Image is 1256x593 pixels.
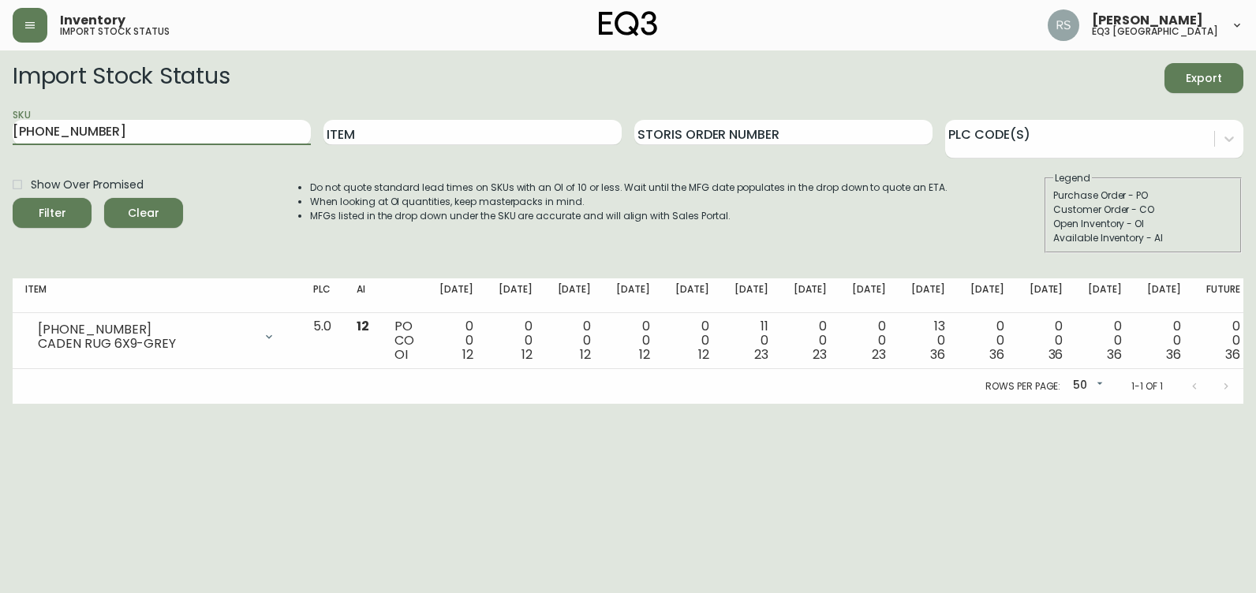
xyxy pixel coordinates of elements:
li: MFGs listed in the drop down under the SKU are accurate and will align with Sales Portal. [310,209,948,223]
div: 11 0 [735,319,768,362]
h2: Import Stock Status [13,63,230,93]
img: 8fb1f8d3fb383d4dec505d07320bdde0 [1048,9,1079,41]
th: [DATE] [899,278,958,313]
div: 0 0 [499,319,533,362]
div: Available Inventory - AI [1053,231,1233,245]
div: 50 [1067,373,1106,399]
div: 0 0 [1147,319,1181,362]
span: 12 [580,345,591,364]
span: 23 [813,345,827,364]
p: Rows per page: [985,379,1060,393]
div: 0 0 [439,319,473,362]
th: [DATE] [427,278,486,313]
th: AI [344,278,382,313]
span: Clear [117,203,170,223]
span: [PERSON_NAME] [1092,14,1203,27]
div: 0 0 [794,319,828,362]
span: 23 [872,345,886,364]
th: Item [13,278,301,313]
div: Customer Order - CO [1053,203,1233,217]
div: 0 0 [616,319,650,362]
th: [DATE] [545,278,604,313]
th: Future [1194,278,1253,313]
button: Clear [104,198,183,228]
span: Show Over Promised [31,177,144,193]
th: [DATE] [781,278,840,313]
button: Filter [13,198,92,228]
span: 12 [698,345,709,364]
div: 0 0 [852,319,886,362]
th: [DATE] [1017,278,1076,313]
div: [PHONE_NUMBER] [38,323,253,337]
li: Do not quote standard lead times on SKUs with an OI of 10 or less. Wait until the MFG date popula... [310,181,948,195]
button: Export [1164,63,1243,93]
div: 0 0 [675,319,709,362]
span: 12 [639,345,650,364]
div: Filter [39,203,66,223]
th: [DATE] [604,278,663,313]
span: 36 [1107,345,1122,364]
th: [DATE] [663,278,722,313]
span: Inventory [60,14,125,27]
span: 36 [1166,345,1181,364]
span: 12 [357,317,369,335]
th: PLC [301,278,344,313]
div: [PHONE_NUMBER]CADEN RUG 6X9-GREY [25,319,288,354]
span: 36 [1225,345,1240,364]
div: Open Inventory - OI [1053,217,1233,231]
span: OI [394,345,408,364]
th: [DATE] [1135,278,1194,313]
li: When looking at OI quantities, keep masterpacks in mind. [310,195,948,209]
span: 12 [521,345,533,364]
div: 0 0 [970,319,1004,362]
span: 36 [930,345,945,364]
div: 0 0 [1206,319,1240,362]
td: 5.0 [301,313,344,369]
div: 0 0 [1088,319,1122,362]
span: 36 [989,345,1004,364]
th: [DATE] [1075,278,1135,313]
th: [DATE] [486,278,545,313]
div: PO CO [394,319,414,362]
legend: Legend [1053,171,1092,185]
h5: import stock status [60,27,170,36]
div: 0 0 [558,319,592,362]
th: [DATE] [958,278,1017,313]
div: CADEN RUG 6X9-GREY [38,337,253,351]
span: 36 [1049,345,1063,364]
span: Export [1177,69,1231,88]
p: 1-1 of 1 [1131,379,1163,393]
th: [DATE] [722,278,781,313]
div: 13 0 [911,319,945,362]
div: 0 0 [1030,319,1063,362]
h5: eq3 [GEOGRAPHIC_DATA] [1092,27,1218,36]
div: Purchase Order - PO [1053,188,1233,203]
span: 23 [754,345,768,364]
th: [DATE] [839,278,899,313]
img: logo [599,11,657,36]
span: 12 [462,345,473,364]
